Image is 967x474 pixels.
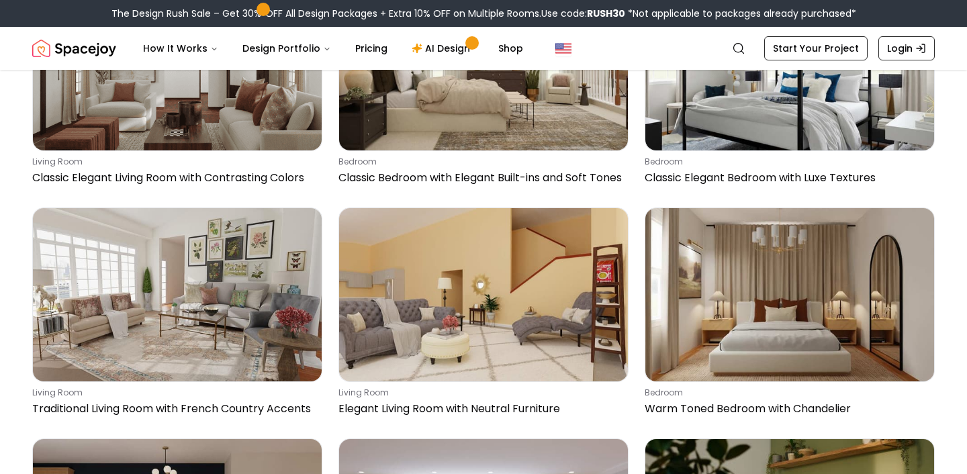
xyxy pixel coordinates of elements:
nav: Global [32,27,935,70]
nav: Main [132,35,534,62]
a: Warm Toned Bedroom with ChandelierbedroomWarm Toned Bedroom with Chandelier [645,207,935,422]
p: Warm Toned Bedroom with Chandelier [645,401,929,417]
img: Warm Toned Bedroom with Chandelier [645,208,934,381]
a: Start Your Project [764,36,868,60]
p: Elegant Living Room with Neutral Furniture [338,401,623,417]
p: bedroom [645,156,929,167]
a: AI Design [401,35,485,62]
p: bedroom [645,387,929,398]
a: Pricing [344,35,398,62]
img: Traditional Living Room with French Country Accents [33,208,322,381]
p: living room [338,387,623,398]
img: Elegant Living Room with Neutral Furniture [339,208,628,381]
p: Classic Bedroom with Elegant Built-ins and Soft Tones [338,170,623,186]
p: Classic Elegant Bedroom with Luxe Textures [645,170,929,186]
p: bedroom [338,156,623,167]
a: Spacejoy [32,35,116,62]
a: Login [878,36,935,60]
p: Traditional Living Room with French Country Accents [32,401,317,417]
b: RUSH30 [587,7,625,20]
p: living room [32,156,317,167]
p: Classic Elegant Living Room with Contrasting Colors [32,170,317,186]
img: United States [555,40,571,56]
p: living room [32,387,317,398]
button: Design Portfolio [232,35,342,62]
a: Elegant Living Room with Neutral Furnitureliving roomElegant Living Room with Neutral Furniture [338,207,629,422]
span: Use code: [541,7,625,20]
div: The Design Rush Sale – Get 30% OFF All Design Packages + Extra 10% OFF on Multiple Rooms. [111,7,856,20]
a: Shop [488,35,534,62]
a: Traditional Living Room with French Country Accentsliving roomTraditional Living Room with French... [32,207,322,422]
img: Spacejoy Logo [32,35,116,62]
span: *Not applicable to packages already purchased* [625,7,856,20]
button: How It Works [132,35,229,62]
